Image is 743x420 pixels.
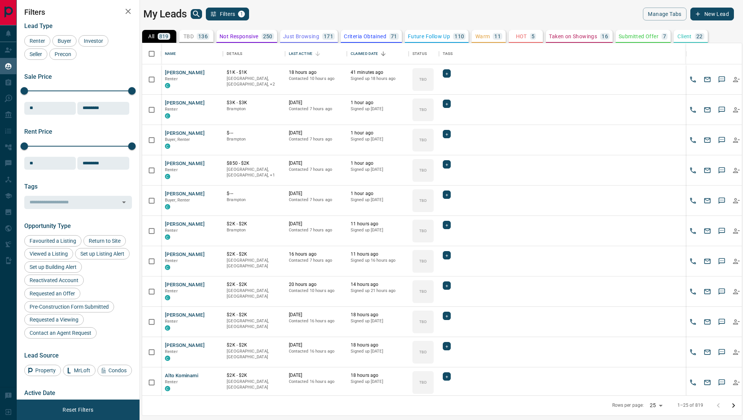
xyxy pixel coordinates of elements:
p: [DATE] [289,312,343,318]
button: [PERSON_NAME] [165,190,205,198]
svg: Email [704,106,711,114]
p: Brampton [227,227,281,233]
p: Signed up 21 hours ago [351,288,405,294]
span: Precon [52,51,74,57]
p: 22 [696,34,703,39]
div: Set up Listing Alert [75,248,130,259]
p: 20 hours ago [289,281,343,288]
div: + [443,130,451,138]
p: $--- [227,130,281,136]
button: SMS [716,377,727,388]
p: 18 hours ago [351,342,405,348]
div: Viewed a Listing [24,248,73,259]
h1: My Leads [143,8,187,20]
span: Renter [27,38,48,44]
button: [PERSON_NAME] [165,69,205,77]
p: 1 hour ago [351,190,405,197]
p: Contacted 7 hours ago [289,227,343,233]
p: $--- [227,190,281,197]
button: Call [687,316,699,328]
button: Call [687,256,699,267]
div: Claimed Date [351,43,378,64]
div: Buyer [52,35,77,47]
button: SMS [716,74,727,85]
button: Email [702,377,713,388]
svg: Email [704,258,711,265]
button: SMS [716,256,727,267]
svg: Email [704,167,711,174]
p: $850 - $2K [227,160,281,167]
span: 1 [239,11,244,17]
button: Email [702,225,713,237]
svg: Email [704,197,711,205]
svg: Call [689,318,697,326]
p: 5 [531,34,535,39]
p: Contacted 7 hours ago [289,258,343,264]
svg: Email [704,379,711,386]
button: Email [702,286,713,297]
div: Seller [24,48,47,60]
svg: Call [689,227,697,235]
div: Details [223,43,285,64]
p: 1 hour ago [351,130,405,136]
svg: Email [704,288,711,295]
div: + [443,160,451,169]
p: Signed up [DATE] [351,106,405,112]
svg: Reallocate [732,136,740,144]
button: SMS [716,225,727,237]
div: Claimed Date [347,43,409,64]
div: Reactivated Account [24,275,84,286]
span: Renter [165,349,178,354]
button: SMS [716,195,727,206]
div: Requested an Offer [24,288,80,299]
svg: Reallocate [732,106,740,114]
span: Lead Source [24,352,59,359]
p: [DATE] [289,342,343,348]
button: [PERSON_NAME] [165,281,205,289]
p: $1K - $1K [227,69,281,76]
svg: Sms [718,197,726,205]
p: TBD [419,107,426,112]
button: search button [191,9,202,19]
h2: Filters [24,8,132,17]
svg: Call [689,379,697,386]
span: Tags [24,183,38,190]
div: Renter [24,35,50,47]
p: 171 [324,34,333,39]
span: Lead Type [24,22,53,30]
div: Name [165,43,176,64]
button: New Lead [690,8,734,20]
p: TBD [419,137,426,143]
p: [GEOGRAPHIC_DATA], [GEOGRAPHIC_DATA] [227,288,281,300]
div: Investor [78,35,108,47]
svg: Sms [718,106,726,114]
p: $2K - $2K [227,312,281,318]
div: 25 [647,400,665,411]
span: Investor [81,38,106,44]
div: condos.ca [165,356,170,361]
span: Renter [165,167,178,172]
svg: Call [689,76,697,83]
svg: Email [704,76,711,83]
div: Status [412,43,427,64]
div: Precon [49,48,77,60]
p: Contacted 7 hours ago [289,167,343,173]
svg: Sms [718,348,726,356]
span: + [445,221,448,229]
div: + [443,342,451,350]
button: Email [702,316,713,328]
p: TBD [419,167,426,173]
button: Email [702,195,713,206]
button: Reallocate [730,286,742,297]
span: MrLoft [71,367,93,373]
div: + [443,221,451,229]
p: [GEOGRAPHIC_DATA], [GEOGRAPHIC_DATA] [227,258,281,269]
button: Reallocate [730,256,742,267]
svg: Email [704,318,711,326]
span: Return to Site [86,238,123,244]
svg: Call [689,348,697,356]
svg: Call [689,136,697,144]
p: Signed up [DATE] [351,136,405,142]
p: Signed up [DATE] [351,167,405,173]
p: [DATE] [289,221,343,227]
